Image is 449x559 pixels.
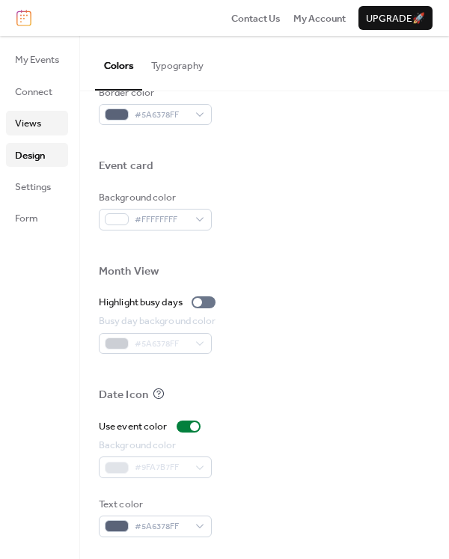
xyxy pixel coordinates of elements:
a: Views [6,111,68,135]
a: Connect [6,79,68,103]
span: My Events [15,52,59,67]
div: Background color [99,190,209,205]
div: Date Icon [99,388,148,403]
span: #5A6378FF [135,519,188,534]
span: #FFFFFFFF [135,213,188,227]
span: Settings [15,180,51,195]
span: Form [15,211,38,226]
div: Use event color [99,419,168,434]
span: Connect [15,85,52,100]
span: Design [15,148,45,163]
span: #5A6378FF [135,108,188,123]
button: Typography [142,36,213,88]
div: Background color [99,438,209,453]
span: Views [15,116,41,131]
span: Upgrade 🚀 [366,11,425,26]
a: My Events [6,47,68,71]
button: Colors [95,36,142,90]
div: Border color [99,85,209,100]
button: Upgrade🚀 [358,6,433,30]
span: Contact Us [231,11,281,26]
div: Event card [99,159,153,174]
div: Highlight busy days [99,295,183,310]
span: My Account [293,11,346,26]
div: Month View [99,264,159,279]
div: Busy day background color [99,314,216,329]
div: Text color [99,497,209,512]
a: Form [6,206,68,230]
a: Settings [6,174,68,198]
a: My Account [293,10,346,25]
a: Contact Us [231,10,281,25]
a: Design [6,143,68,167]
img: logo [16,10,31,26]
